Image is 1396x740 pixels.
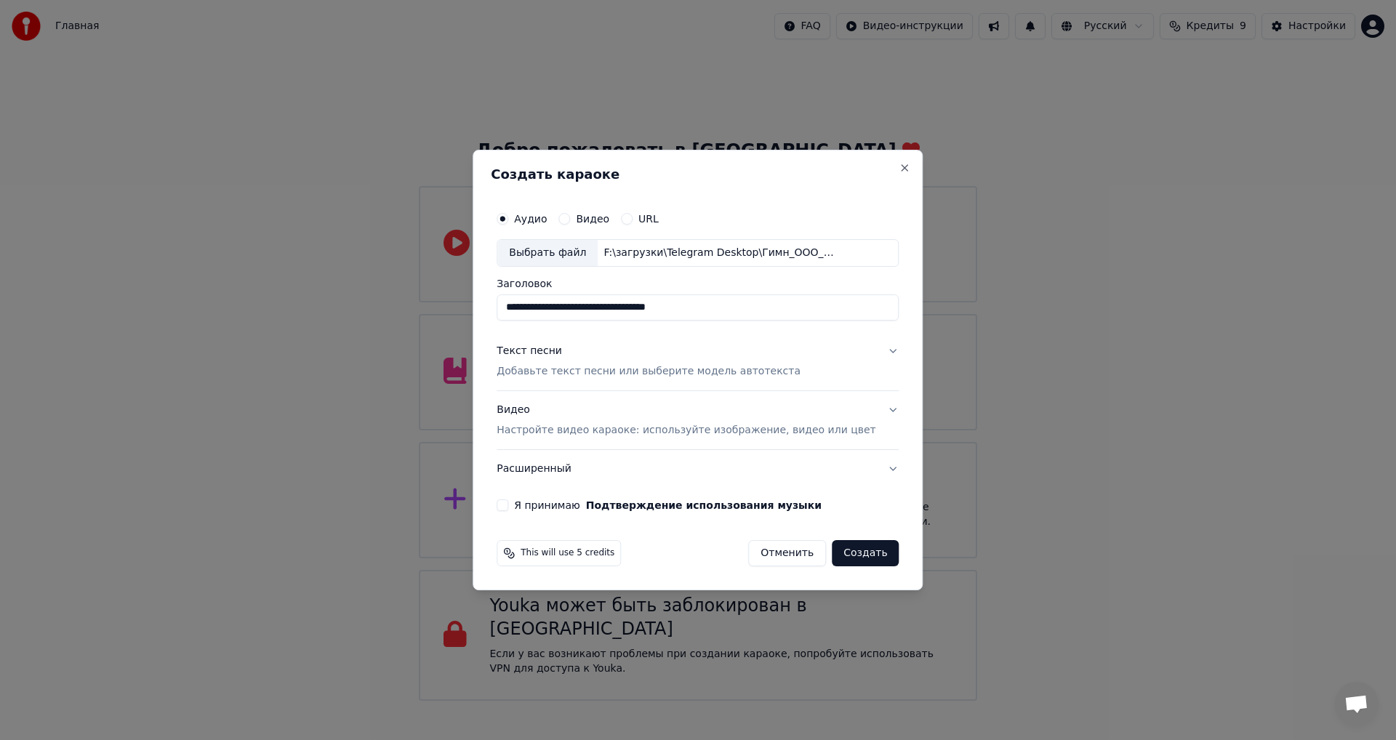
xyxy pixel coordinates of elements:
button: Создать [832,540,899,566]
label: Заголовок [497,278,899,289]
label: Видео [576,214,609,224]
p: Добавьте текст песни или выберите модель автотекста [497,364,801,379]
div: Выбрать файл [497,240,598,266]
h2: Создать караоке [491,168,904,181]
label: URL [638,214,659,224]
button: Расширенный [497,450,899,488]
button: Отменить [748,540,826,566]
span: This will use 5 credits [521,547,614,559]
div: Текст песни [497,344,562,358]
label: Аудио [514,214,547,224]
div: Видео [497,403,875,438]
button: Я принимаю [586,500,822,510]
p: Настройте видео караоке: используйте изображение, видео или цвет [497,423,875,438]
button: ВидеоНастройте видео караоке: используйте изображение, видео или цвет [497,391,899,449]
div: F:\загрузки\Telegram Desktop\Гимн_ООО_АРГОС_песня_финальный_вариант.mp3 [598,246,845,260]
label: Я принимаю [514,500,822,510]
button: Текст песниДобавьте текст песни или выберите модель автотекста [497,332,899,390]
